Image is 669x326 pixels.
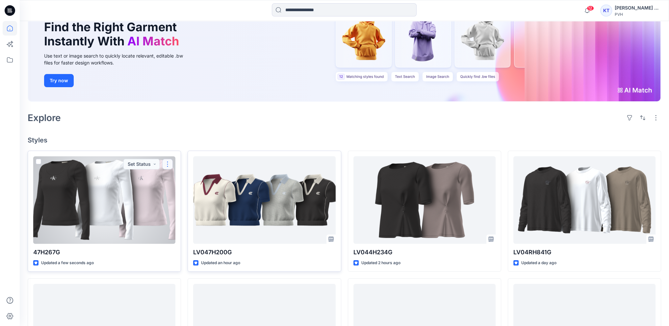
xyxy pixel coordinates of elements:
p: LV044H234G [353,248,496,257]
h1: Find the Right Garment Instantly With [44,20,182,48]
a: LV044H234G [353,156,496,244]
span: AI Match [127,34,179,48]
span: 12 [587,6,594,11]
p: Updated a few seconds ago [41,260,94,266]
button: Try now [44,74,74,87]
div: KT [600,5,612,16]
p: Updated an hour ago [201,260,240,266]
a: LV047H200G [193,156,335,244]
h2: Explore [28,113,61,123]
p: Updated a day ago [521,260,556,266]
div: Use text or image search to quickly locate relevant, editable .bw files for faster design workflows. [44,52,192,66]
a: LV04RH841G [513,156,656,244]
a: 47H267G [33,156,175,244]
div: PVH [615,12,661,17]
p: Updated 2 hours ago [361,260,400,266]
p: LV047H200G [193,248,335,257]
p: LV04RH841G [513,248,656,257]
p: 47H267G [33,248,175,257]
div: [PERSON_NAME] Top [PERSON_NAME] Top [615,4,661,12]
h4: Styles [28,136,661,144]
